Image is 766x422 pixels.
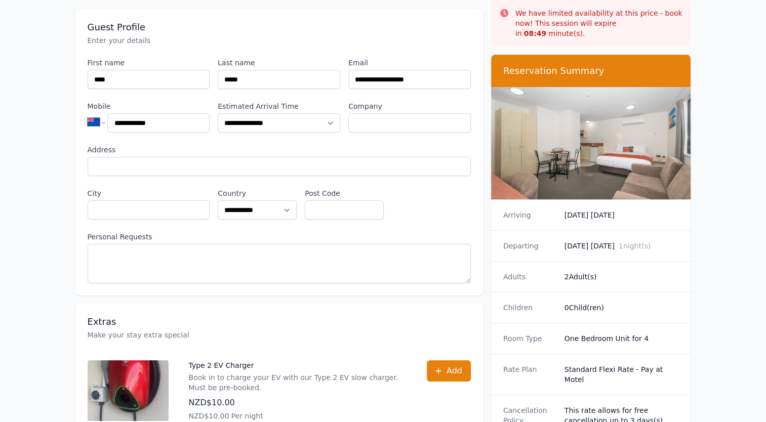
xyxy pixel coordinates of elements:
[189,372,407,393] p: Book in to charge your EV with our Type 2 EV slow charger. Must be pre-booked.
[88,188,210,198] label: City
[218,58,340,68] label: Last name
[189,397,407,409] p: NZD$10.00
[427,360,471,382] button: Add
[565,364,679,385] dd: Standard Flexi Rate - Pay at Motel
[447,365,462,377] span: Add
[88,316,471,328] h3: Extras
[503,333,556,344] dt: Room Type
[491,87,691,199] img: One Bedroom Unit for 4
[348,101,471,111] label: Company
[88,360,169,421] img: Type 2 EV Charger
[88,330,471,340] p: Make your stay extra special
[619,242,651,250] span: 1 night(s)
[88,35,471,46] p: Enter your details
[348,58,471,68] label: Email
[88,232,471,242] label: Personal Requests
[503,303,556,313] dt: Children
[515,8,683,38] p: We have limited availability at this price - book now! This session will expire in minute(s).
[88,21,471,33] h3: Guest Profile
[565,272,679,282] dd: 2 Adult(s)
[503,364,556,385] dt: Rate Plan
[189,411,407,421] p: NZD$10.00 Per night
[503,241,556,251] dt: Departing
[565,303,679,313] dd: 0 Child(ren)
[88,58,210,68] label: First name
[218,101,340,111] label: Estimated Arrival Time
[503,210,556,220] dt: Arriving
[88,145,471,155] label: Address
[524,29,547,37] strong: 08 : 49
[565,241,679,251] dd: [DATE] [DATE]
[218,188,297,198] label: Country
[189,360,407,370] p: Type 2 EV Charger
[565,333,679,344] dd: One Bedroom Unit for 4
[305,188,384,198] label: Post Code
[88,101,210,111] label: Mobile
[565,210,679,220] dd: [DATE] [DATE]
[503,272,556,282] dt: Adults
[503,65,679,77] h3: Reservation Summary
